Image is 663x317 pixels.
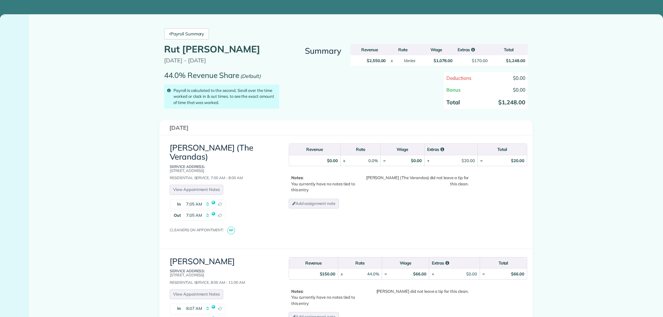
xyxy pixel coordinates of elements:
[434,58,453,63] strong: $1,078.00
[446,99,460,106] strong: Total
[455,44,490,55] th: Extras
[170,165,274,173] p: [STREET_ADDRESS]
[291,288,361,307] p: You currently have no notes tied to this entry
[413,271,426,276] strong: $66.00
[367,58,386,63] strong: $2,550.00
[169,125,523,131] h3: [DATE]
[291,175,304,180] b: Notes:
[432,271,434,277] div: +
[490,44,528,55] th: Total
[511,158,524,163] strong: $20.00
[164,84,279,109] div: Payroll is calculated to the second. Scroll over the time worked or clock in & out times. to see ...
[513,75,525,81] span: $0.00
[164,28,209,39] a: Payroll Summary
[391,58,393,64] div: x
[446,87,461,93] span: Bonus
[424,144,477,155] th: Extras
[170,165,274,180] div: Residential Service, 7:00 AM - 8:00 AM
[170,269,205,273] b: Service Address:
[482,271,485,277] div: =
[384,271,387,277] div: =
[340,144,380,155] th: Rate
[288,47,341,56] h3: Summary
[513,87,525,93] span: $0.00
[480,158,483,164] div: =
[170,200,182,209] strong: In
[170,211,182,220] strong: Out
[362,288,469,295] div: [PERSON_NAME] did not leave a tip for this clean.
[383,158,386,164] div: =
[338,257,382,269] th: Rate
[511,271,524,276] strong: $66.00
[291,175,361,193] p: You currently have no notes tied to this entry
[388,44,417,55] th: Rate
[170,289,223,299] a: View Appointment Notes
[351,44,388,55] th: Revenue
[289,257,338,269] th: Revenue
[403,58,415,63] em: Varies
[506,58,525,63] strong: $1,248.00
[170,185,223,195] a: View Appointment Notes
[170,228,226,232] span: Cleaners on appointment:
[498,99,525,106] strong: $1,248.00
[227,227,235,234] span: RP
[289,144,340,155] th: Revenue
[411,158,422,163] strong: $0.00
[170,143,253,162] a: [PERSON_NAME] (The Verandas)
[291,289,304,294] b: Notes:
[164,71,239,79] p: 44.0% Revenue Share
[462,158,475,164] div: $20.00
[380,144,424,155] th: Wage
[446,75,472,81] span: Deductions
[382,257,429,269] th: Wage
[164,57,279,64] p: [DATE] - [DATE]
[327,158,338,163] strong: $0.00
[427,158,430,164] div: +
[477,144,527,155] th: Total
[164,44,279,54] h1: Rut [PERSON_NAME]
[341,271,343,277] div: x
[240,73,261,79] em: (Default)
[186,306,202,312] span: 8:07 AM
[417,44,455,55] th: Wage
[186,212,202,219] span: 7:05 AM
[170,256,235,266] a: [PERSON_NAME]
[466,271,477,277] div: $0.00
[289,199,339,209] a: Add assignment note
[320,271,336,276] strong: $150.00
[170,269,274,284] div: Residential Service, 8:00 AM - 11:00 AM
[343,158,345,164] div: x
[429,257,480,269] th: Extras
[170,164,205,169] b: Service Address:
[186,201,202,207] span: 7:05 AM
[368,158,378,164] div: 0.0%
[362,175,469,187] div: [PERSON_NAME] (The Verandas) did not leave a tip for this clean.
[367,271,379,277] div: 44.0%
[170,269,274,277] p: [STREET_ADDRESS]
[480,257,527,269] th: Total
[170,304,182,313] strong: In
[472,58,488,64] div: $170.00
